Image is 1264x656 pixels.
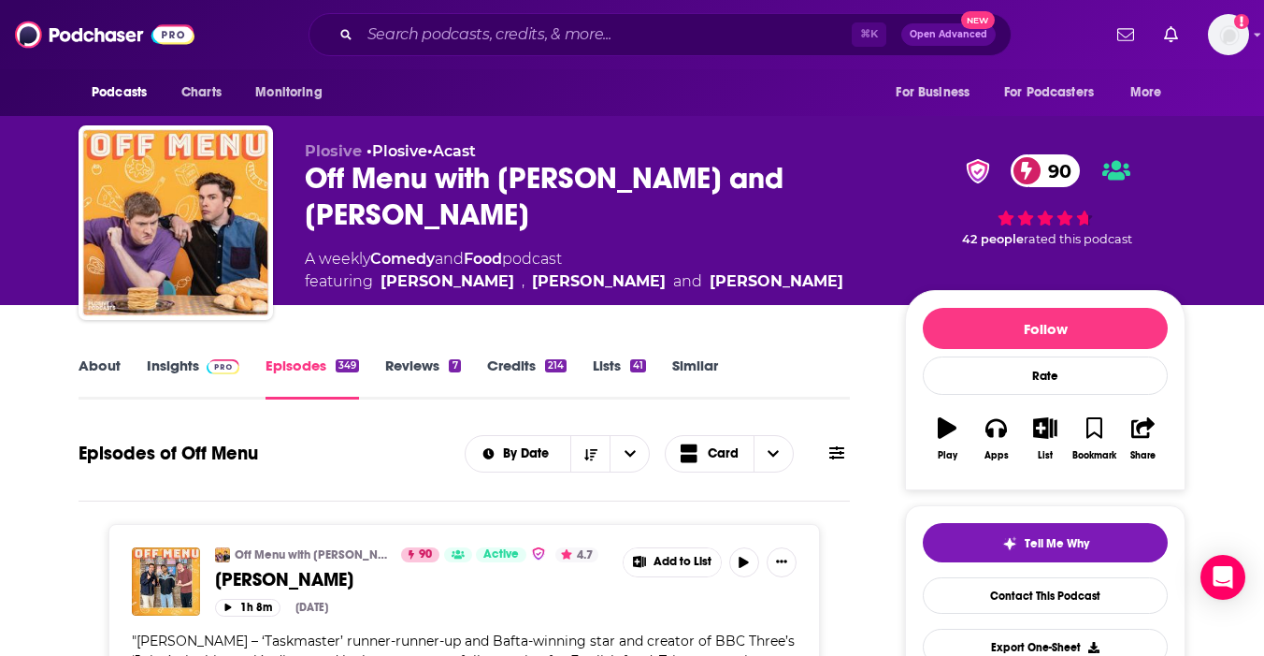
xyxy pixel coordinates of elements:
div: [PERSON_NAME] [710,270,843,293]
div: Play [938,450,957,461]
img: verified Badge [960,159,996,183]
span: Card [708,447,739,460]
button: 1h 8m [215,599,280,617]
img: tell me why sparkle [1002,536,1017,551]
div: Apps [984,450,1009,461]
button: open menu [883,75,993,110]
a: [PERSON_NAME] [215,568,610,591]
span: Add to List [654,555,711,569]
span: For Business [896,80,970,106]
span: By Date [503,447,555,460]
a: Similar [672,357,718,400]
a: Charts [169,75,233,110]
span: Monitoring [255,80,322,106]
button: Show More Button [624,548,721,576]
div: List [1038,450,1053,461]
button: tell me why sparkleTell Me Why [923,523,1168,562]
div: 41 [630,359,646,372]
div: Share [1130,450,1156,461]
button: Show profile menu [1208,14,1249,55]
button: Sort Direction [570,436,610,472]
span: More [1130,80,1162,106]
div: 214 [545,359,567,372]
a: James Acaster [381,270,514,293]
img: Podchaser Pro [207,359,239,374]
div: Rate [923,357,1168,395]
img: Mawaan Rizwan [132,547,200,616]
span: New [961,11,995,29]
a: Food [464,250,502,268]
span: 90 [1029,154,1081,187]
div: 349 [336,359,359,372]
button: Play [923,405,971,473]
h1: Episodes of Off Menu [79,442,258,465]
a: Plosive [372,142,427,160]
div: Search podcasts, credits, & more... [309,13,1012,56]
svg: Add a profile image [1234,14,1249,29]
span: For Podcasters [1004,80,1094,106]
a: Active [476,547,526,562]
span: Charts [181,80,222,106]
div: A weekly podcast [305,248,843,293]
div: verified Badge90 42 peoplerated this podcast [905,142,1185,259]
a: 90 [401,547,439,562]
button: open menu [79,75,171,110]
a: About [79,357,121,400]
a: Ed Gamble [532,270,666,293]
button: Show More Button [767,547,797,577]
span: ⌘ K [852,22,886,47]
a: Reviews7 [385,357,460,400]
button: Choose View [665,435,794,473]
button: open menu [1117,75,1185,110]
div: Bookmark [1072,450,1116,461]
span: 90 [419,546,432,564]
input: Search podcasts, credits, & more... [360,20,852,50]
a: Off Menu with [PERSON_NAME] and [PERSON_NAME] [235,547,389,562]
a: Credits214 [487,357,567,400]
img: Off Menu with Ed Gamble and James Acaster [215,547,230,562]
span: Logged in as nell-elle [1208,14,1249,55]
span: 42 people [962,232,1024,246]
button: List [1021,405,1070,473]
a: Acast [433,142,476,160]
span: Open Advanced [910,30,987,39]
a: Show notifications dropdown [1110,19,1142,51]
a: Contact This Podcast [923,577,1168,614]
span: and [435,250,464,268]
span: Active [483,546,519,564]
span: Podcasts [92,80,147,106]
span: , [522,270,524,293]
span: • [427,142,476,160]
div: 7 [449,359,460,372]
button: Apps [971,405,1020,473]
a: InsightsPodchaser Pro [147,357,239,400]
a: Comedy [370,250,435,268]
button: Open AdvancedNew [901,23,996,46]
img: Off Menu with Ed Gamble and James Acaster [82,129,269,316]
button: open menu [610,436,649,472]
button: open menu [242,75,346,110]
a: Episodes349 [266,357,359,400]
img: User Profile [1208,14,1249,55]
span: featuring [305,270,843,293]
h2: Choose List sort [465,435,651,473]
span: • [366,142,427,160]
button: Bookmark [1070,405,1118,473]
span: Tell Me Why [1025,536,1089,551]
span: and [673,270,702,293]
img: verified Badge [531,546,546,561]
button: Share [1119,405,1168,473]
a: Lists41 [593,357,646,400]
button: Follow [923,308,1168,349]
div: [DATE] [295,601,328,614]
button: open menu [466,447,571,460]
span: [PERSON_NAME] [215,568,353,591]
span: Plosive [305,142,362,160]
button: open menu [992,75,1121,110]
img: Podchaser - Follow, Share and Rate Podcasts [15,17,194,52]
